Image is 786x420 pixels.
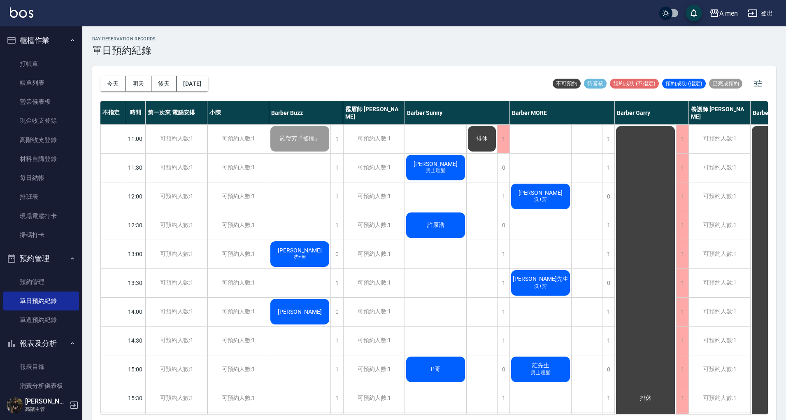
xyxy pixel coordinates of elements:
[330,240,343,268] div: 0
[343,101,405,124] div: 霧眉師 [PERSON_NAME]
[269,101,343,124] div: Barber Buzz
[125,124,146,153] div: 11:00
[530,362,551,369] span: 莊先生
[207,211,269,240] div: 可預約人數:1
[517,189,564,196] span: [PERSON_NAME]
[146,269,207,297] div: 可預約人數:1
[126,76,151,91] button: 明天
[146,154,207,182] div: 可預約人數:1
[3,376,79,395] a: 消費分析儀表板
[3,149,79,168] a: 材料自購登錄
[10,7,33,18] img: Logo
[3,273,79,292] a: 預約管理
[689,327,750,355] div: 可預約人數:1
[405,101,510,124] div: Barber Sunny
[676,298,688,326] div: 1
[676,125,688,153] div: 1
[602,384,614,413] div: 1
[125,384,146,413] div: 15:30
[92,45,156,56] h3: 單日預約紀錄
[3,92,79,111] a: 營業儀表板
[125,101,146,124] div: 時間
[662,80,706,87] span: 預約成功 (指定)
[676,269,688,297] div: 1
[689,211,750,240] div: 可預約人數:1
[602,269,614,297] div: 0
[125,153,146,182] div: 11:30
[3,248,79,269] button: 預約管理
[146,327,207,355] div: 可預約人數:1
[676,355,688,384] div: 1
[474,135,489,142] span: 排休
[497,182,509,211] div: 1
[343,355,405,384] div: 可預約人數:1
[744,6,776,21] button: 登出
[3,73,79,92] a: 帳單列表
[497,384,509,413] div: 1
[7,397,23,413] img: Person
[3,168,79,187] a: 每日結帳
[207,355,269,384] div: 可預約人數:1
[330,384,343,413] div: 1
[3,292,79,310] a: 單日預約紀錄
[3,310,79,329] a: 單週預約紀錄
[330,154,343,182] div: 1
[278,135,322,142] span: 羅瑩芳『搖擺』
[343,240,405,268] div: 可預約人數:1
[146,101,207,124] div: 第一次來 電腦安排
[689,101,751,124] div: 養護師 [PERSON_NAME]
[92,36,156,42] h2: day Reservation records
[429,366,442,373] span: P哥
[146,355,207,384] div: 可預約人數:1
[424,167,447,174] span: 男士理髮
[330,125,343,153] div: 1
[343,211,405,240] div: 可預約人數:1
[207,101,269,124] div: 小陳
[638,394,653,402] span: 排休
[689,384,750,413] div: 可預約人數:1
[25,406,67,413] p: 高階主管
[689,125,750,153] div: 可預約人數:1
[330,355,343,384] div: 1
[330,182,343,211] div: 1
[276,308,323,315] span: [PERSON_NAME]
[343,125,405,153] div: 可預約人數:1
[689,182,750,211] div: 可預約人數:1
[3,111,79,130] a: 現金收支登錄
[146,182,207,211] div: 可預約人數:1
[343,269,405,297] div: 可預約人數:1
[343,154,405,182] div: 可預約人數:1
[676,211,688,240] div: 1
[25,397,67,406] h5: [PERSON_NAME]
[497,298,509,326] div: 1
[100,76,126,91] button: 今天
[125,268,146,297] div: 13:30
[3,131,79,149] a: 高階收支登錄
[510,101,615,124] div: Barber MORE
[719,8,738,19] div: A men
[343,327,405,355] div: 可預約人數:1
[676,384,688,413] div: 1
[689,154,750,182] div: 可預約人數:1
[3,333,79,354] button: 報表及分析
[125,211,146,240] div: 12:30
[125,355,146,384] div: 15:00
[615,101,689,124] div: Barber Garry
[584,80,607,87] span: 待審核
[602,182,614,211] div: 0
[3,54,79,73] a: 打帳單
[125,240,146,268] div: 13:00
[676,240,688,268] div: 1
[343,182,405,211] div: 可預約人數:1
[125,326,146,355] div: 14:30
[689,240,750,268] div: 可預約人數:1
[497,240,509,268] div: 1
[529,369,552,376] span: 男士理髮
[343,298,405,326] div: 可預約人數:1
[151,76,177,91] button: 後天
[676,154,688,182] div: 1
[689,269,750,297] div: 可預約人數:1
[125,297,146,326] div: 14:00
[497,211,509,240] div: 0
[330,269,343,297] div: 1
